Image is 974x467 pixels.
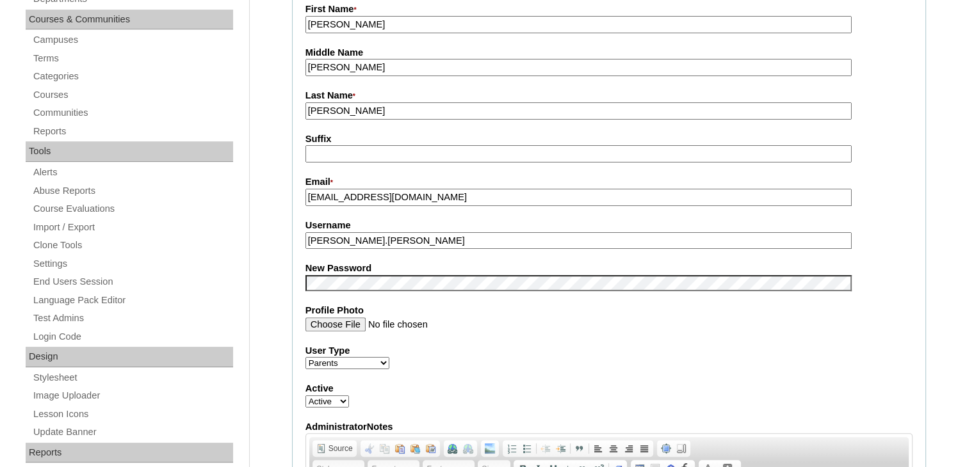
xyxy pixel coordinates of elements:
a: Import / Export [32,219,233,235]
div: Design [26,347,233,367]
a: Clone Tools [32,237,233,253]
a: Course Evaluations [32,201,233,217]
a: Align Left [590,441,606,455]
a: Copy [377,441,393,455]
div: Reports [26,443,233,463]
a: Source [314,441,355,455]
a: Increase Indent [553,441,569,455]
a: Courses [32,87,233,103]
a: Abuse Reports [32,183,233,199]
label: Email [305,175,913,189]
label: AdministratorNotes [305,420,913,434]
a: Justify [637,441,652,455]
div: Tools [26,141,233,162]
label: User Type [305,344,913,358]
a: Show Blocks [674,441,689,455]
label: First Name [305,3,913,17]
a: Insert/Remove Numbered List [504,441,519,455]
label: New Password [305,262,913,275]
a: Terms [32,51,233,67]
label: Active [305,382,913,395]
label: Profile Photo [305,304,913,317]
label: Suffix [305,132,913,146]
a: Login Code [32,329,233,345]
a: Categories [32,68,233,84]
a: Paste from Word [423,441,439,455]
a: Insert/Remove Bulleted List [519,441,535,455]
a: Centre [606,441,621,455]
a: Paste as plain text [408,441,423,455]
a: Campuses [32,32,233,48]
a: Language Pack Editor [32,292,233,308]
a: Maximise [658,441,674,455]
div: Courses & Communities [26,10,233,30]
label: Username [305,219,913,232]
label: Middle Name [305,46,913,59]
a: Stylesheet [32,370,233,386]
a: Link [445,441,460,455]
a: Settings [32,256,233,272]
a: Alerts [32,164,233,180]
a: Paste [393,441,408,455]
a: Add Image [482,441,498,455]
span: Source [327,443,353,454]
a: Test Admins [32,310,233,326]
label: Last Name [305,89,913,103]
a: Communities [32,105,233,121]
a: Reports [32,123,233,139]
a: End Users Session [32,274,233,290]
a: Lesson Icons [32,406,233,422]
a: Block Quote [572,441,587,455]
a: Decrease Indent [538,441,553,455]
a: Unlink [460,441,476,455]
a: Cut [362,441,377,455]
a: Update Banner [32,424,233,440]
a: Image Uploader [32,388,233,404]
a: Align Right [621,441,637,455]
